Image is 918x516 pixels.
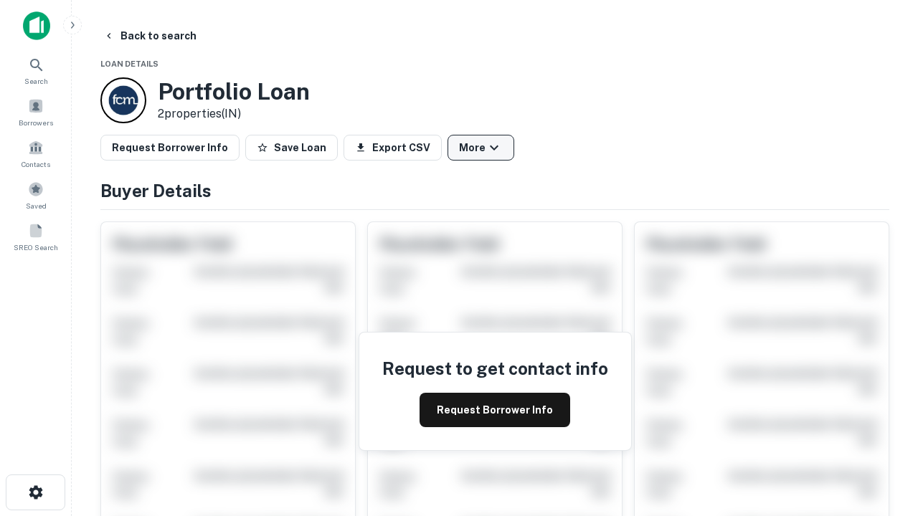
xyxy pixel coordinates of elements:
[22,158,50,170] span: Contacts
[245,135,338,161] button: Save Loan
[344,135,442,161] button: Export CSV
[98,23,202,49] button: Back to search
[4,217,67,256] a: SREO Search
[382,355,608,381] h4: Request to get contact info
[4,92,67,131] a: Borrowers
[4,134,67,173] a: Contacts
[158,105,310,123] p: 2 properties (IN)
[100,59,158,68] span: Loan Details
[14,242,58,253] span: SREO Search
[100,135,240,161] button: Request Borrower Info
[4,51,67,90] a: Search
[100,178,889,204] h4: Buyer Details
[420,393,570,427] button: Request Borrower Info
[24,75,48,87] span: Search
[158,78,310,105] h3: Portfolio Loan
[846,401,918,470] iframe: Chat Widget
[19,117,53,128] span: Borrowers
[23,11,50,40] img: capitalize-icon.png
[4,176,67,214] a: Saved
[26,200,47,211] span: Saved
[448,135,514,161] button: More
